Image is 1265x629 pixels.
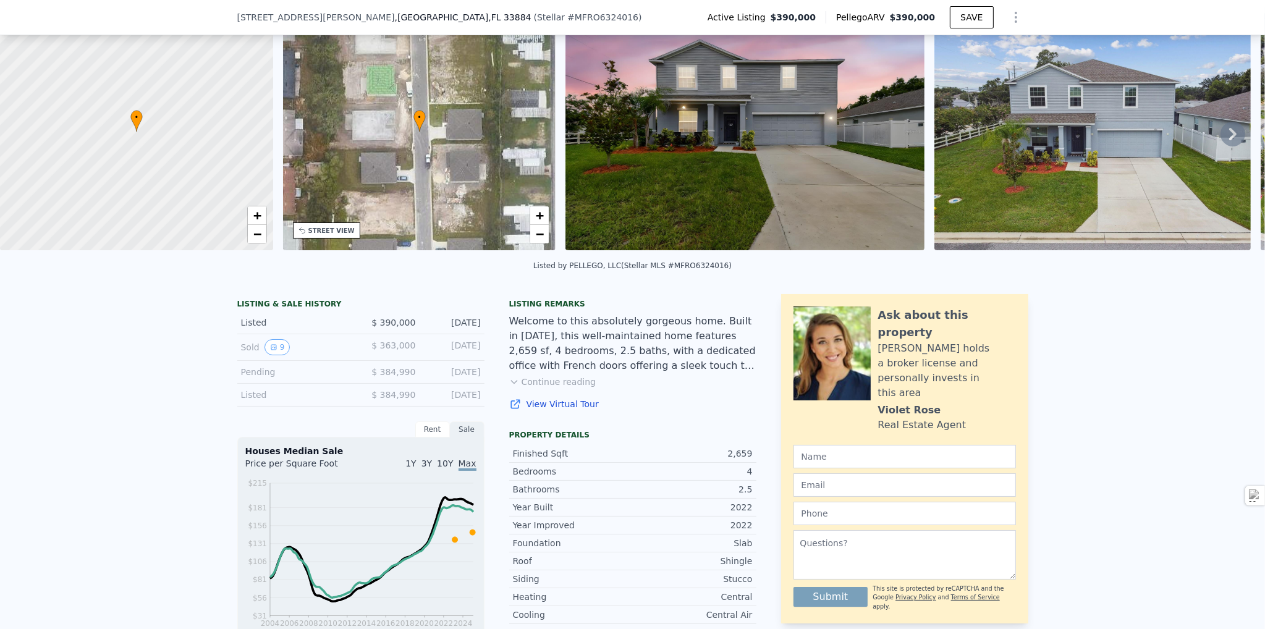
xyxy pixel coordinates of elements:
span: Active Listing [708,11,771,23]
div: Year Improved [513,519,633,531]
span: $ 384,990 [371,367,415,377]
tspan: $131 [248,539,267,548]
span: , FL 33884 [488,12,531,22]
tspan: 2004 [260,619,279,628]
div: 4 [633,465,753,478]
span: Stellar [537,12,565,22]
span: 1Y [405,458,416,468]
span: 3Y [421,458,432,468]
div: Property details [509,430,756,440]
div: Sale [450,421,484,437]
span: , [GEOGRAPHIC_DATA] [395,11,531,23]
tspan: $181 [248,504,267,512]
a: Zoom out [248,225,266,243]
a: View Virtual Tour [509,398,756,410]
div: Year Built [513,501,633,513]
span: 10Y [437,458,453,468]
div: Bedrooms [513,465,633,478]
a: Zoom in [248,206,266,225]
div: Rent [415,421,450,437]
tspan: 2020 [415,619,434,628]
tspan: $156 [248,521,267,530]
span: $ 390,000 [371,318,415,327]
div: 2022 [633,519,753,531]
div: Listing remarks [509,299,756,309]
div: Violet Rose [878,403,941,418]
span: $ 384,990 [371,390,415,400]
button: SAVE [950,6,993,28]
div: Houses Median Sale [245,445,476,457]
div: Roof [513,555,633,567]
div: Siding [513,573,633,585]
span: Max [459,458,476,471]
div: [DATE] [426,389,481,401]
div: Central Air [633,609,753,621]
div: LISTING & SALE HISTORY [237,299,484,311]
span: $ 363,000 [371,340,415,350]
div: Real Estate Agent [878,418,967,433]
div: 2.5 [633,483,753,496]
div: Listed by PELLEGO, LLC (Stellar MLS #MFRO6324016) [533,261,732,270]
tspan: $215 [248,479,267,488]
button: View historical data [264,339,290,355]
div: Stucco [633,573,753,585]
div: [DATE] [426,316,481,329]
img: Sale: 167048691 Parcel: 30639959 [565,13,924,250]
div: Listed [241,389,351,401]
tspan: 2012 [337,619,357,628]
div: Finished Sqft [513,447,633,460]
tspan: 2018 [396,619,415,628]
tspan: $56 [253,594,267,602]
div: [PERSON_NAME] holds a broker license and personally invests in this area [878,341,1016,400]
div: Slab [633,537,753,549]
tspan: 2014 [357,619,376,628]
div: Welcome to this absolutely gorgeous home. Built in [DATE], this well-maintained home features 2,6... [509,314,756,373]
tspan: 2006 [279,619,298,628]
span: − [536,226,544,242]
input: Email [793,473,1016,497]
div: • [413,110,426,132]
div: Foundation [513,537,633,549]
div: 2022 [633,501,753,513]
a: Privacy Policy [895,594,936,601]
div: Ask about this property [878,306,1016,341]
span: • [130,112,143,123]
tspan: 2010 [318,619,337,628]
tspan: $81 [253,575,267,584]
div: 2,659 [633,447,753,460]
div: This site is protected by reCAPTCHA and the Google and apply. [873,585,1015,611]
div: Heating [513,591,633,603]
tspan: 2016 [376,619,395,628]
img: Sale: 167048691 Parcel: 30639959 [934,13,1251,250]
a: Zoom in [530,206,549,225]
a: Terms of Service [951,594,1000,601]
div: Shingle [633,555,753,567]
tspan: 2008 [299,619,318,628]
tspan: 2022 [434,619,453,628]
span: Pellego ARV [836,11,890,23]
input: Name [793,445,1016,468]
div: STREET VIEW [308,226,355,235]
button: Continue reading [509,376,596,388]
span: [STREET_ADDRESS][PERSON_NAME] [237,11,395,23]
button: Submit [793,587,868,607]
div: Sold [241,339,351,355]
tspan: $31 [253,612,267,620]
span: + [536,208,544,223]
span: $390,000 [890,12,936,22]
div: Listed [241,316,351,329]
span: − [253,226,261,242]
button: Show Options [1004,5,1028,30]
div: [DATE] [426,366,481,378]
div: Pending [241,366,351,378]
div: [DATE] [426,339,481,355]
div: Cooling [513,609,633,621]
div: Central [633,591,753,603]
div: • [130,110,143,132]
div: Price per Square Foot [245,457,361,477]
a: Zoom out [530,225,549,243]
div: ( ) [534,11,642,23]
tspan: 2024 [453,619,472,628]
tspan: $106 [248,557,267,566]
span: # MFRO6324016 [567,12,638,22]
